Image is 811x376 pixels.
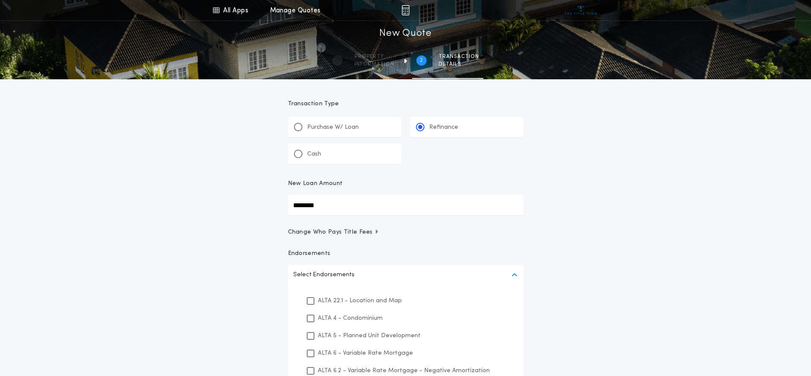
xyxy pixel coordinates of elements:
[318,296,402,305] p: ALTA 22.1 - Location and Map
[355,61,394,68] span: information
[318,366,490,375] p: ALTA 6.2 - Variable Rate Mortgage - Negative Amortization
[401,5,410,15] img: img
[288,179,343,188] p: New Loan Amount
[439,61,479,68] span: details
[429,123,458,132] p: Refinance
[355,53,394,60] span: Property
[293,270,355,280] p: Select Endorsements
[318,349,413,358] p: ALTA 6 - Variable Rate Mortgage
[318,331,421,340] p: ALTA 5 - Planned Unit Development
[439,53,479,60] span: Transaction
[318,314,383,323] p: ALTA 4 - Condominium
[288,265,523,285] button: Select Endorsements
[288,195,523,215] input: New Loan Amount
[288,249,523,258] p: Endorsements
[420,57,423,64] h2: 2
[307,123,359,132] p: Purchase W/ Loan
[288,228,523,237] button: Change Who Pays Title Fees
[288,228,380,237] span: Change Who Pays Title Fees
[288,100,523,108] p: Transaction Type
[307,150,321,159] p: Cash
[379,27,431,40] h1: New Quote
[565,6,597,14] img: vs-icon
